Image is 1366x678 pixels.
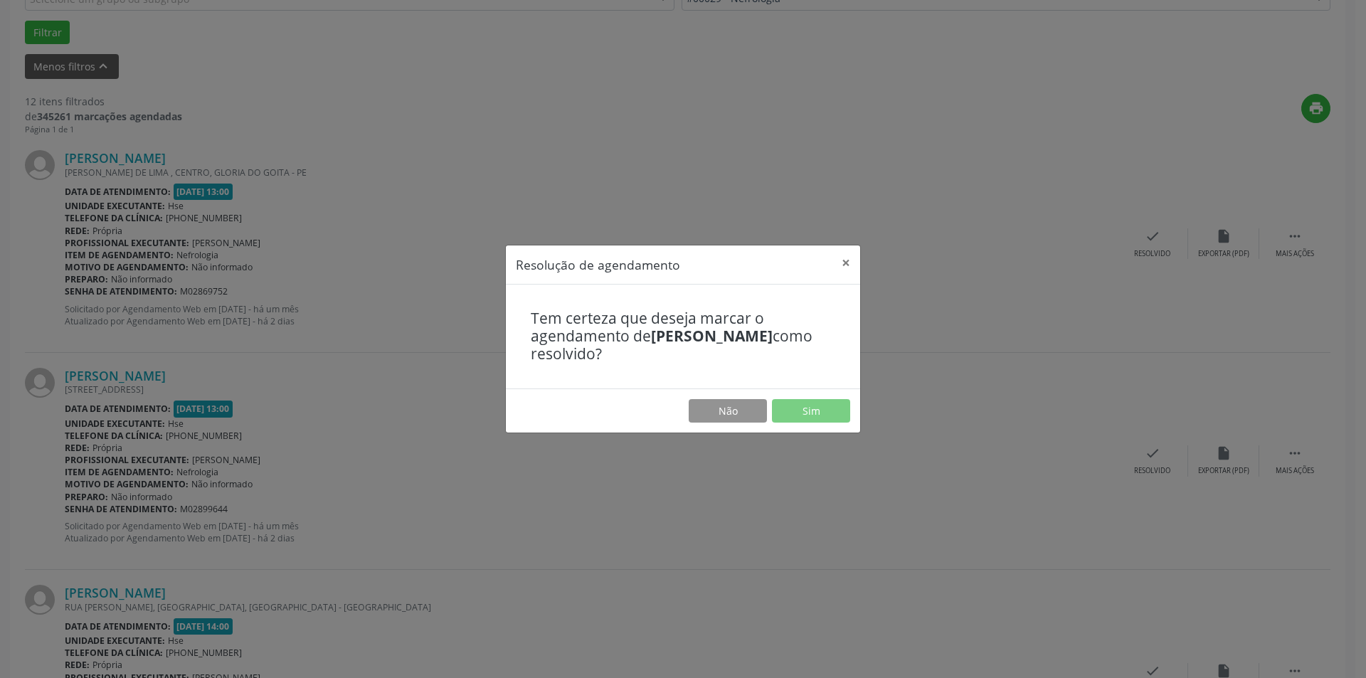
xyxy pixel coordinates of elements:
b: [PERSON_NAME] [651,326,773,346]
h5: Resolução de agendamento [516,255,680,274]
button: Não [689,399,767,423]
button: Close [832,245,860,280]
h4: Tem certeza que deseja marcar o agendamento de como resolvido? [531,309,835,364]
button: Sim [772,399,850,423]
